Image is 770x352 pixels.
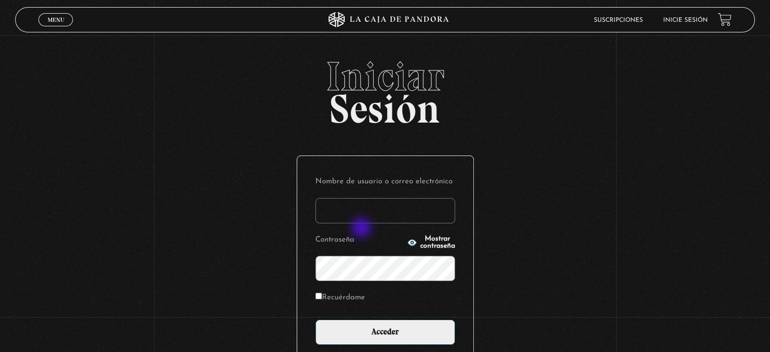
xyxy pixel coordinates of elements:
[44,25,68,32] span: Cerrar
[15,56,754,97] span: Iniciar
[48,17,64,23] span: Menu
[315,232,404,248] label: Contraseña
[315,320,455,345] input: Acceder
[718,13,732,26] a: View your shopping cart
[315,290,365,306] label: Recuérdame
[420,236,455,250] span: Mostrar contraseña
[15,56,754,121] h2: Sesión
[315,174,455,190] label: Nombre de usuario o correo electrónico
[315,293,322,299] input: Recuérdame
[407,236,455,250] button: Mostrar contraseña
[663,17,708,23] a: Inicie sesión
[594,17,643,23] a: Suscripciones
